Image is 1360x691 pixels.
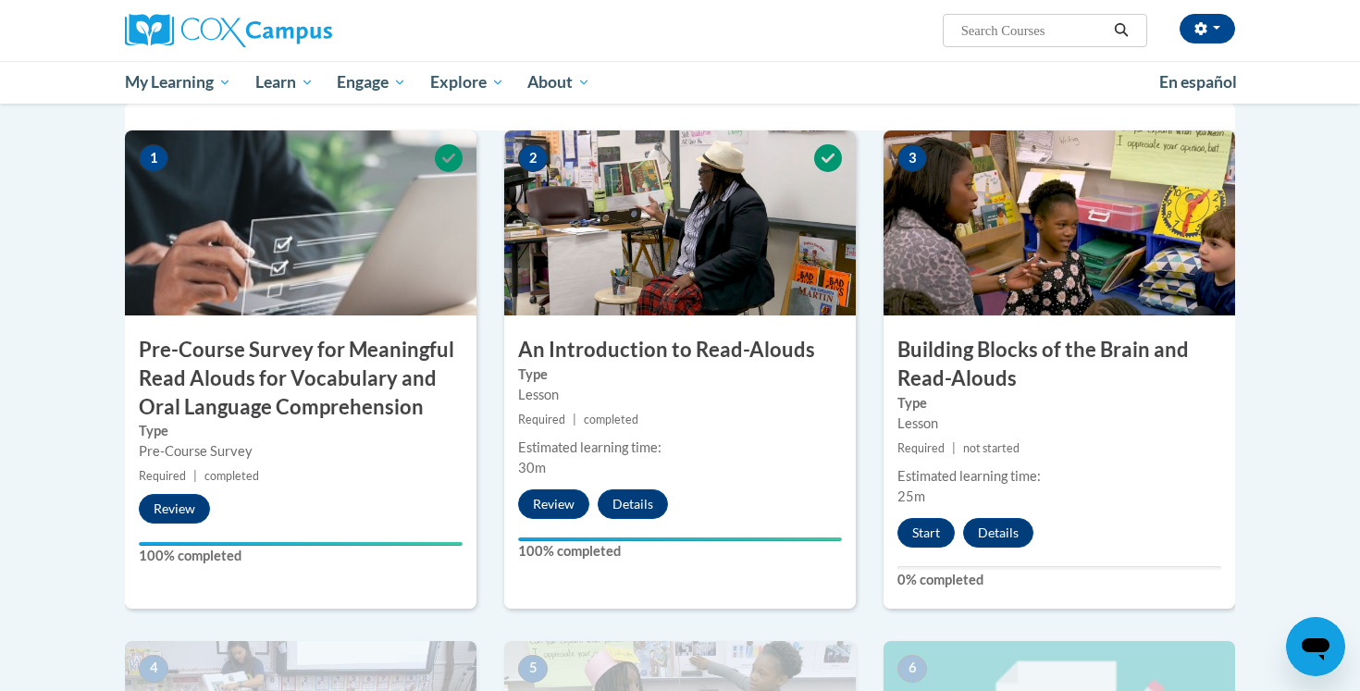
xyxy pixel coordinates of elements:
span: | [952,441,956,455]
div: Pre-Course Survey [139,441,463,462]
h3: An Introduction to Read-Alouds [504,336,856,364]
div: Your progress [139,542,463,546]
img: Cox Campus [125,14,332,47]
span: 25m [897,488,925,504]
span: 1 [139,144,168,172]
button: Account Settings [1180,14,1235,43]
span: About [527,71,590,93]
span: completed [204,469,259,483]
span: 5 [518,655,548,683]
span: Required [139,469,186,483]
label: 100% completed [518,541,842,561]
h3: Building Blocks of the Brain and Read-Alouds [884,336,1235,393]
span: Engage [337,71,406,93]
img: Course Image [884,130,1235,315]
button: Review [518,489,589,519]
div: Lesson [518,385,842,405]
span: completed [584,413,638,426]
span: Explore [430,71,504,93]
span: 2 [518,144,548,172]
label: 0% completed [897,570,1221,590]
a: My Learning [113,61,243,104]
label: Type [897,393,1221,413]
button: Details [598,489,668,519]
h3: Pre-Course Survey for Meaningful Read Alouds for Vocabulary and Oral Language Comprehension [125,336,476,421]
a: En español [1147,63,1249,102]
a: Engage [325,61,418,104]
span: 6 [897,655,927,683]
span: My Learning [125,71,231,93]
img: Course Image [504,130,856,315]
span: | [193,469,197,483]
span: Learn [255,71,314,93]
button: Details [963,518,1033,548]
div: Main menu [97,61,1263,104]
img: Course Image [125,130,476,315]
div: Estimated learning time: [897,466,1221,487]
button: Search [1107,19,1135,42]
button: Review [139,494,210,524]
span: En español [1159,72,1237,92]
iframe: Button to launch messaging window [1286,617,1345,676]
div: Lesson [897,413,1221,434]
label: Type [518,364,842,385]
span: not started [963,441,1020,455]
div: Your progress [518,537,842,541]
a: Learn [243,61,326,104]
span: | [573,413,576,426]
span: 30m [518,460,546,475]
a: Cox Campus [125,14,476,47]
label: Type [139,421,463,441]
div: Estimated learning time: [518,438,842,458]
button: Start [897,518,955,548]
span: 4 [139,655,168,683]
span: 3 [897,144,927,172]
a: Explore [418,61,516,104]
label: 100% completed [139,546,463,566]
span: Required [897,441,945,455]
a: About [516,61,603,104]
input: Search Courses [959,19,1107,42]
span: Required [518,413,565,426]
